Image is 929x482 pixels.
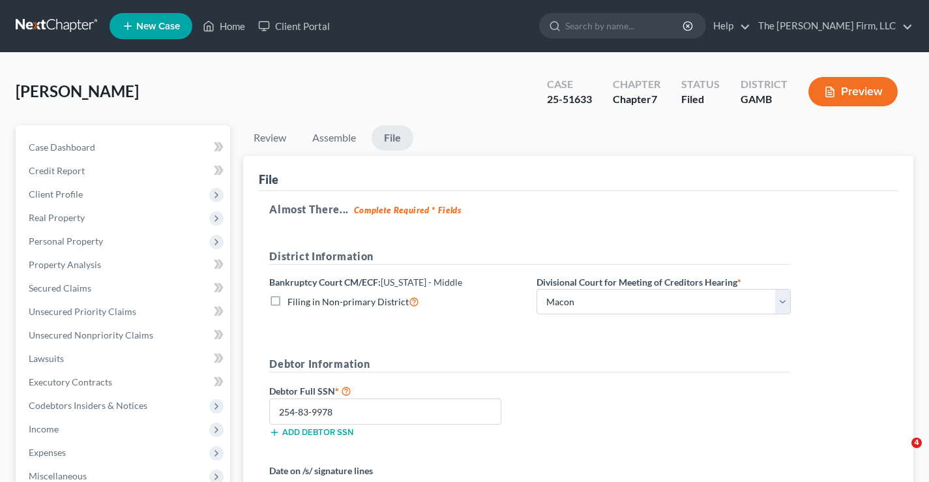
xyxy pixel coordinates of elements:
[911,438,922,448] span: 4
[29,282,91,294] span: Secured Claims
[752,14,913,38] a: The [PERSON_NAME] Firm, LLC
[16,82,139,100] span: [PERSON_NAME]
[29,142,95,153] span: Case Dashboard
[263,383,530,399] label: Debtor Full SSN
[18,370,230,394] a: Executory Contracts
[269,202,887,217] h5: Almost There...
[681,92,720,107] div: Filed
[18,347,230,370] a: Lawsuits
[29,212,85,223] span: Real Property
[18,300,230,324] a: Unsecured Priority Claims
[707,14,750,38] a: Help
[196,14,252,38] a: Home
[18,253,230,277] a: Property Analysis
[29,306,136,317] span: Unsecured Priority Claims
[18,159,230,183] a: Credit Report
[29,470,87,481] span: Miscellaneous
[252,14,336,38] a: Client Portal
[547,77,592,92] div: Case
[29,165,85,176] span: Credit Report
[269,399,501,425] input: XXX-XX-XXXX
[651,93,657,105] span: 7
[372,125,413,151] a: File
[547,92,592,107] div: 25-51633
[29,447,66,458] span: Expenses
[18,324,230,347] a: Unsecured Nonpriority Claims
[302,125,366,151] a: Assemble
[29,376,112,387] span: Executory Contracts
[259,172,278,187] div: File
[29,329,153,340] span: Unsecured Nonpriority Claims
[537,275,741,289] label: Divisional Court for Meeting of Creditors Hearing
[29,259,101,270] span: Property Analysis
[741,77,788,92] div: District
[381,277,462,288] span: [US_STATE] - Middle
[885,438,916,469] iframe: Intercom live chat
[565,14,685,38] input: Search by name...
[29,235,103,247] span: Personal Property
[243,125,297,151] a: Review
[18,277,230,300] a: Secured Claims
[18,136,230,159] a: Case Dashboard
[29,353,64,364] span: Lawsuits
[269,275,462,289] label: Bankruptcy Court CM/ECF:
[681,77,720,92] div: Status
[29,188,83,200] span: Client Profile
[354,205,462,215] strong: Complete Required * Fields
[269,249,791,265] h5: District Information
[136,22,180,31] span: New Case
[269,464,523,477] label: Date on /s/ signature lines
[269,356,791,372] h5: Debtor Information
[613,92,660,107] div: Chapter
[288,296,409,307] span: Filing in Non-primary District
[29,423,59,434] span: Income
[29,400,147,411] span: Codebtors Insiders & Notices
[741,92,788,107] div: GAMB
[269,427,353,438] button: Add debtor SSN
[808,77,898,106] button: Preview
[613,77,660,92] div: Chapter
